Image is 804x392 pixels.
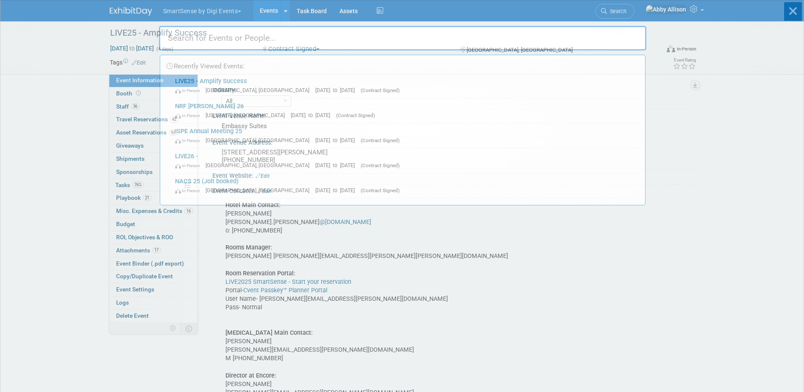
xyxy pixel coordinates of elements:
[315,87,359,93] span: [DATE] to [DATE]
[171,98,641,123] a: NRF [PERSON_NAME] 26 In-Person [US_STATE], [GEOGRAPHIC_DATA] [DATE] to [DATE] (Contract Signed)
[164,55,641,73] div: Recently Viewed Events:
[175,188,204,193] span: In-Person
[206,112,289,118] span: [US_STATE], [GEOGRAPHIC_DATA]
[291,112,334,118] span: [DATE] to [DATE]
[171,123,641,148] a: ISPE Annual Meeting 25 In-Person [GEOGRAPHIC_DATA], [GEOGRAPHIC_DATA] [DATE] to [DATE] (Contract ...
[336,112,375,118] span: (Contract Signed)
[206,137,314,143] span: [GEOGRAPHIC_DATA], [GEOGRAPHIC_DATA]
[171,148,641,173] a: LIVE26 - In-Person [GEOGRAPHIC_DATA], [GEOGRAPHIC_DATA] [DATE] to [DATE] (Contract Signed)
[206,162,314,168] span: [GEOGRAPHIC_DATA], [GEOGRAPHIC_DATA]
[361,87,400,93] span: (Contract Signed)
[171,174,641,198] a: NACS 25 (Jolt booked) In-Person [GEOGRAPHIC_DATA], [GEOGRAPHIC_DATA] [DATE] to [DATE] (Contract S...
[159,26,646,50] input: Search for Events or People...
[206,87,314,93] span: [GEOGRAPHIC_DATA], [GEOGRAPHIC_DATA]
[315,162,359,168] span: [DATE] to [DATE]
[175,138,204,143] span: In-Person
[315,187,359,193] span: [DATE] to [DATE]
[175,113,204,118] span: In-Person
[175,163,204,168] span: In-Person
[175,88,204,93] span: In-Person
[361,137,400,143] span: (Contract Signed)
[315,137,359,143] span: [DATE] to [DATE]
[361,188,400,193] span: (Contract Signed)
[171,73,641,98] a: LIVE25 - Amplify Success In-Person [GEOGRAPHIC_DATA], [GEOGRAPHIC_DATA] [DATE] to [DATE] (Contrac...
[361,162,400,168] span: (Contract Signed)
[206,187,314,193] span: [GEOGRAPHIC_DATA], [GEOGRAPHIC_DATA]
